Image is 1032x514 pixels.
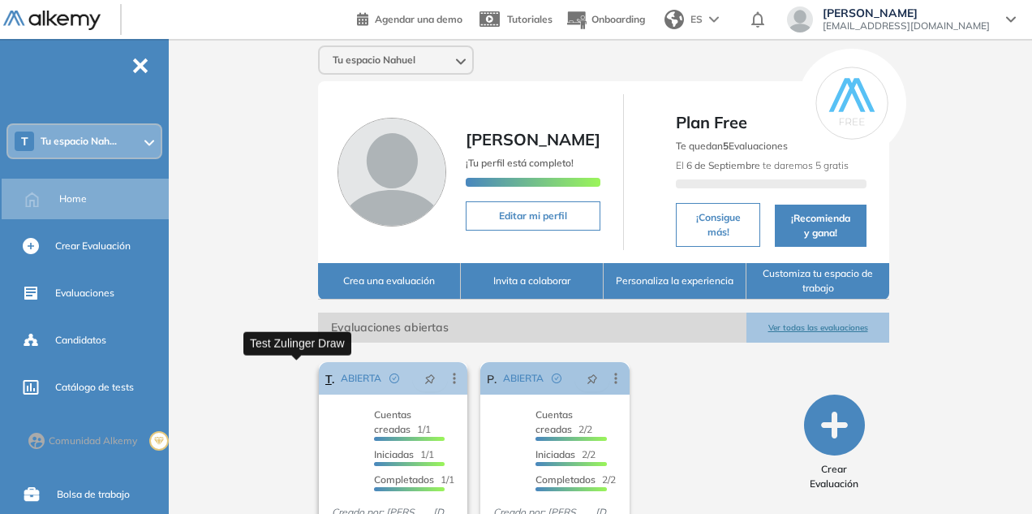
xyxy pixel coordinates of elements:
[318,313,746,343] span: Evaluaciones abiertas
[466,157,574,169] span: ¡Tu perfil está completo!
[587,372,598,385] span: pushpin
[21,135,28,148] span: T
[775,205,866,247] button: ¡Recomienda y gana!
[565,2,645,37] button: Onboarding
[552,374,561,383] span: check-circle
[374,473,434,486] span: Completados
[798,395,871,491] button: Crear Evaluación
[55,333,106,348] span: Candidatos
[341,371,381,386] span: ABIERTA
[374,448,434,460] span: 1/1
[3,11,101,31] img: Logo
[535,448,596,460] span: 2/2
[55,239,131,253] span: Crear Evaluación
[487,362,496,395] a: Prueba Draw
[374,448,414,460] span: Iniciadas
[503,371,544,386] span: ABIERTA
[55,380,134,395] span: Catálogo de tests
[823,19,990,32] span: [EMAIL_ADDRESS][DOMAIN_NAME]
[55,286,114,300] span: Evaluaciones
[325,362,334,395] a: Test Zulinger Draw
[41,135,117,148] span: Tu espacio Nah...
[709,16,719,23] img: arrow
[690,12,703,27] span: ES
[746,263,889,300] button: Customiza tu espacio de trabajo
[686,159,760,171] b: 6 de Septiembre
[535,473,596,486] span: Completados
[535,448,575,460] span: Iniciadas
[723,140,729,152] b: 5
[243,331,351,355] div: Test Zulinger Draw
[374,408,411,435] span: Cuentas creadas
[357,8,462,28] a: Agendar una demo
[535,408,573,435] span: Cuentas creadas
[746,313,889,343] button: Ver todas las evaluaciones
[318,263,461,300] button: Crea una evaluación
[798,462,871,491] span: Crear Evaluación
[461,263,604,300] button: Invita a colaborar
[507,13,553,25] span: Tutoriales
[466,201,600,231] button: Editar mi perfil
[676,110,866,135] span: Plan Free
[466,129,600,149] span: [PERSON_NAME]
[823,6,990,19] span: [PERSON_NAME]
[676,159,849,171] span: El te daremos 5 gratis
[374,408,431,435] span: 1/1
[57,487,130,502] span: Bolsa de trabajo
[604,263,746,300] button: Personaliza la experiencia
[424,372,436,385] span: pushpin
[374,473,454,486] span: 1/1
[591,13,645,25] span: Onboarding
[338,118,446,227] img: Foto de perfil
[389,374,399,383] span: check-circle
[535,408,592,435] span: 2/2
[676,140,788,152] span: Te quedan Evaluaciones
[59,192,87,206] span: Home
[574,365,610,391] button: pushpin
[676,203,760,247] button: ¡Consigue más!
[333,54,415,67] span: Tu espacio Nahuel
[664,10,684,29] img: world
[412,365,448,391] button: pushpin
[375,13,462,25] span: Agendar una demo
[535,473,616,486] span: 2/2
